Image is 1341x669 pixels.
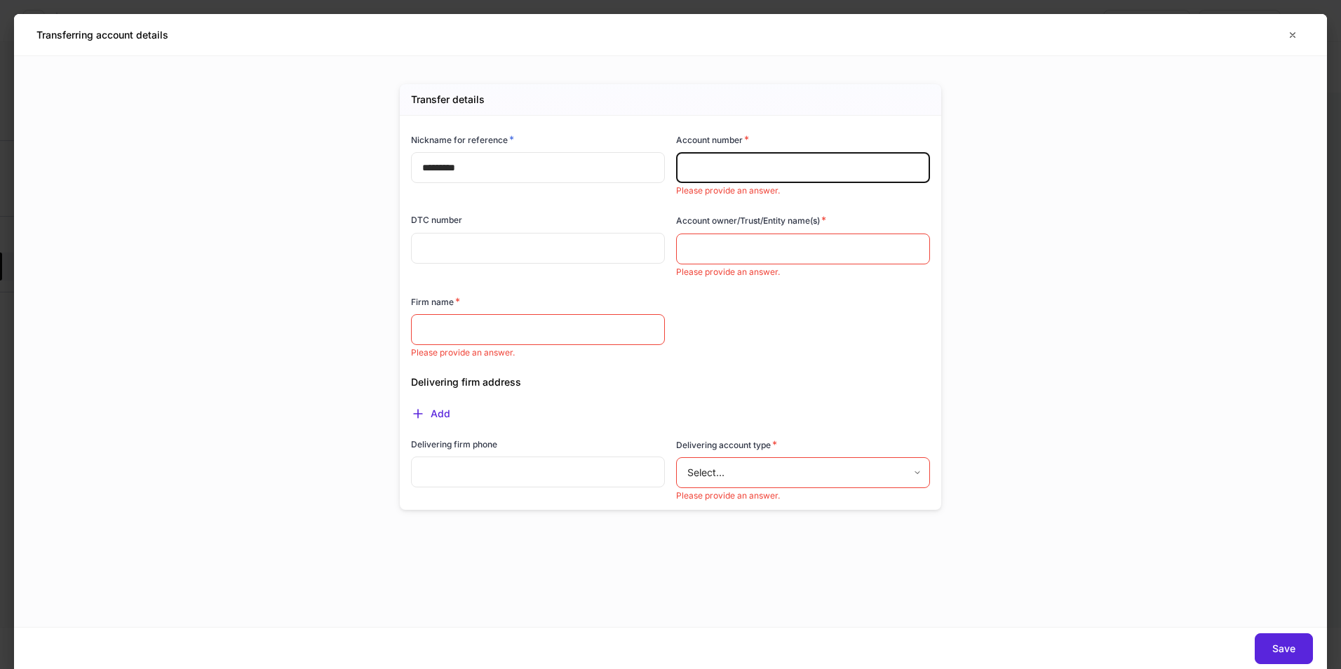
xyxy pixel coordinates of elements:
[411,213,462,227] h6: DTC number
[36,28,168,42] h5: Transferring account details
[676,185,930,196] p: Please provide an answer.
[676,490,930,501] p: Please provide an answer.
[676,266,930,278] p: Please provide an answer.
[411,407,450,421] button: Add
[676,438,777,452] h6: Delivering account type
[411,133,514,147] h6: Nickname for reference
[1272,644,1295,654] div: Save
[676,457,929,488] div: Select...
[411,295,460,309] h6: Firm name
[1255,633,1313,664] button: Save
[676,133,749,147] h6: Account number
[411,438,497,451] h6: Delivering firm phone
[411,347,665,358] p: Please provide an answer.
[676,213,826,227] h6: Account owner/Trust/Entity name(s)
[400,358,930,389] div: Delivering firm address
[411,93,485,107] h5: Transfer details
